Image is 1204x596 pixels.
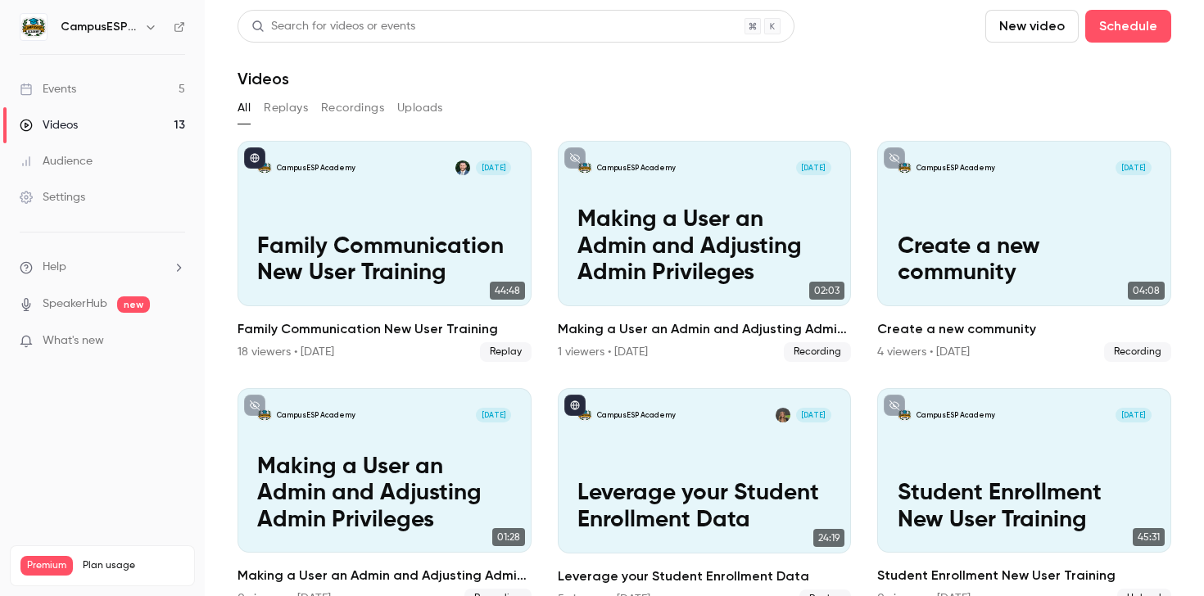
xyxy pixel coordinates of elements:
[558,567,852,586] h2: Leverage your Student Enrollment Data
[117,296,150,313] span: new
[597,163,676,173] p: CampusESP Academy
[165,334,185,349] iframe: Noticeable Trigger
[1116,408,1152,422] span: [DATE]
[796,408,832,422] span: [DATE]
[264,95,308,121] button: Replays
[238,141,532,362] li: Family Communication New User Training
[277,163,355,173] p: CampusESP Academy
[455,160,470,175] img: Albert Perera
[813,529,844,547] span: 24:19
[480,342,532,362] span: Replay
[597,410,676,420] p: CampusESP Academy
[1085,10,1171,43] button: Schedule
[1133,528,1165,546] span: 45:31
[917,410,995,420] p: CampusESP Academy
[257,454,511,533] p: Making a User an Admin and Adjusting Admin Privileges
[476,408,512,422] span: [DATE]
[884,147,905,169] button: unpublished
[564,395,586,416] button: published
[877,141,1171,362] a: Create a new communityCampusESP Academy[DATE]Create a new community04:08Create a new community4 v...
[257,233,511,287] p: Family Communication New User Training
[877,344,970,360] div: 4 viewers • [DATE]
[238,566,532,585] h2: Making a User an Admin and Adjusting Admin Privileges
[784,342,851,362] span: Recording
[884,395,905,416] button: unpublished
[20,117,78,133] div: Videos
[251,18,415,35] div: Search for videos or events
[244,147,265,169] button: published
[877,566,1171,585] h2: Student Enrollment New User Training
[20,259,185,276] li: help-dropdown-opener
[238,319,532,339] h2: Family Communication New User Training
[898,480,1152,533] p: Student Enrollment New User Training
[238,10,1171,586] section: Videos
[1104,342,1171,362] span: Recording
[564,147,586,169] button: unpublished
[238,69,289,88] h1: Videos
[898,233,1152,287] p: Create a new community
[43,259,66,276] span: Help
[20,189,85,205] div: Settings
[20,81,76,97] div: Events
[917,163,995,173] p: CampusESP Academy
[277,410,355,420] p: CampusESP Academy
[321,95,384,121] button: Recordings
[43,296,107,313] a: SpeakerHub
[238,141,532,362] a: Family Communication New User TrainingCampusESP AcademyAlbert Perera[DATE]Family Communication Ne...
[877,141,1171,362] li: Create a new community
[43,332,104,350] span: What's new
[476,160,512,175] span: [DATE]
[238,344,334,360] div: 18 viewers • [DATE]
[1128,282,1165,300] span: 04:08
[558,319,852,339] h2: Making a User an Admin and Adjusting Admin Privileges
[577,206,831,286] p: Making a User an Admin and Adjusting Admin Privileges
[397,95,443,121] button: Uploads
[558,141,852,362] li: Making a User an Admin and Adjusting Admin Privileges
[796,160,832,175] span: [DATE]
[558,141,852,362] a: Making a User an Admin and Adjusting Admin PrivilegesCampusESP Academy[DATE]Making a User an Admi...
[20,556,73,576] span: Premium
[83,559,184,572] span: Plan usage
[490,282,525,300] span: 44:48
[244,395,265,416] button: unpublished
[558,344,648,360] div: 1 viewers • [DATE]
[20,14,47,40] img: CampusESP Academy
[61,19,138,35] h6: CampusESP Academy
[20,153,93,169] div: Audience
[1116,160,1152,175] span: [DATE]
[492,528,525,546] span: 01:28
[776,408,790,422] img: Mira Gandhi
[809,282,844,300] span: 02:03
[877,319,1171,339] h2: Create a new community
[238,95,251,121] button: All
[985,10,1079,43] button: New video
[577,480,831,533] p: Leverage your Student Enrollment Data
